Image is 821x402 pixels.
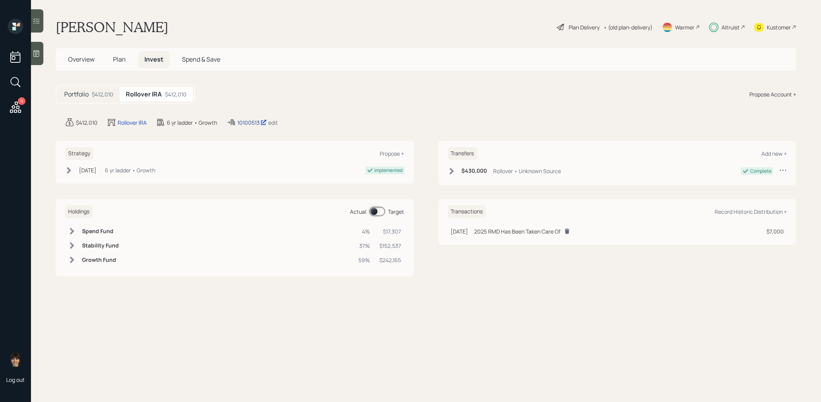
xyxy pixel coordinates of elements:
[167,119,217,127] div: 6 yr ladder • Growth
[380,256,401,264] div: $242,165
[118,119,147,127] div: Rollover IRA
[105,166,155,174] div: 6 yr ladder • Growth
[182,55,220,64] span: Spend & Save
[380,227,401,235] div: $17,307
[462,168,487,174] h6: $430,000
[6,376,25,383] div: Log out
[82,257,119,263] h6: Growth Fund
[8,351,23,367] img: treva-nostdahl-headshot.png
[68,55,94,64] span: Overview
[359,227,370,235] div: 4%
[65,205,93,218] h6: Holdings
[375,167,403,174] div: Implemented
[475,227,561,235] div: 2025 RMD Has Been Taken Care Of
[715,208,787,215] div: Record Historic Distribution +
[359,242,370,250] div: 37%
[603,23,653,31] div: • (old plan-delivery)
[766,227,784,235] div: $7,000
[722,23,740,31] div: Altruist
[92,90,113,98] div: $412,010
[494,167,561,175] div: Rollover • Unknown Source
[380,242,401,250] div: $152,537
[767,23,791,31] div: Kustomer
[750,168,771,175] div: Complete
[451,227,468,235] div: [DATE]
[165,90,187,98] div: $412,010
[76,119,98,127] div: $412,010
[749,90,796,98] div: Propose Account +
[82,242,119,249] h6: Stability Fund
[113,55,126,64] span: Plan
[350,208,367,216] div: Actual
[268,119,278,126] div: edit
[380,150,405,157] div: Propose +
[126,91,162,98] h5: Rollover IRA
[448,147,477,160] h6: Transfers
[448,205,486,218] h6: Transactions
[761,150,787,157] div: Add new +
[388,208,405,216] div: Target
[237,119,267,127] div: 10100513
[569,23,600,31] div: Plan Delivery
[144,55,163,64] span: Invest
[79,166,96,174] div: [DATE]
[18,97,26,105] div: 11
[359,256,370,264] div: 59%
[65,147,93,160] h6: Strategy
[64,91,89,98] h5: Portfolio
[675,23,694,31] div: Warmer
[56,19,168,36] h1: [PERSON_NAME]
[82,228,119,235] h6: Spend Fund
